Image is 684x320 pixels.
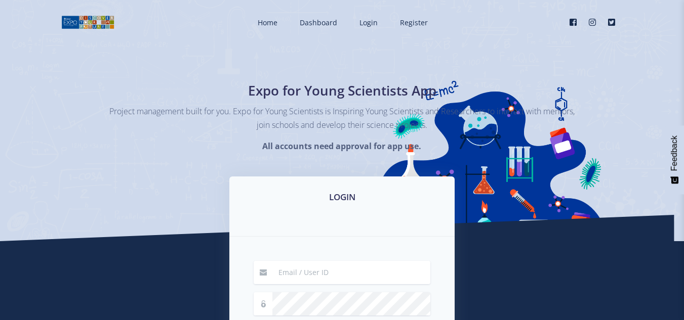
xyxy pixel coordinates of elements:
[670,135,679,171] span: Feedback
[359,18,378,27] span: Login
[290,9,345,36] a: Dashboard
[400,18,428,27] span: Register
[61,15,114,30] img: logo01.png
[300,18,337,27] span: Dashboard
[262,141,421,152] strong: All accounts need approval for app use.
[109,105,575,132] p: Project management built for you. Expo for Young Scientists is Inspiring Young Scientists and Res...
[272,261,430,284] input: Email / User ID
[390,9,436,36] a: Register
[665,125,684,194] button: Feedback - Show survey
[157,81,527,101] h1: Expo for Young Scientists App
[349,9,386,36] a: Login
[258,18,277,27] span: Home
[248,9,286,36] a: Home
[242,191,442,204] h3: LOGIN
